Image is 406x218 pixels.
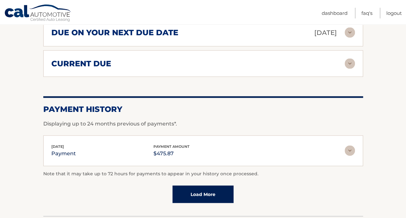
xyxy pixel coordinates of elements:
a: Load More [172,186,234,203]
p: Note that it may take up to 72 hours for payments to appear in your history once processed. [43,170,363,178]
img: accordion-rest.svg [345,146,355,156]
h2: Payment History [43,104,363,114]
p: payment [51,149,76,158]
p: $475.87 [153,149,190,158]
p: Displaying up to 24 months previous of payments*. [43,120,363,128]
h2: current due [51,59,111,69]
p: [DATE] [314,27,337,38]
a: FAQ's [361,8,372,18]
img: accordion-rest.svg [345,59,355,69]
a: Dashboard [322,8,348,18]
span: [DATE] [51,144,64,149]
a: Cal Automotive [4,4,72,23]
span: payment amount [153,144,190,149]
h2: due on your next due date [51,28,178,38]
a: Logout [386,8,402,18]
img: accordion-rest.svg [345,27,355,38]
